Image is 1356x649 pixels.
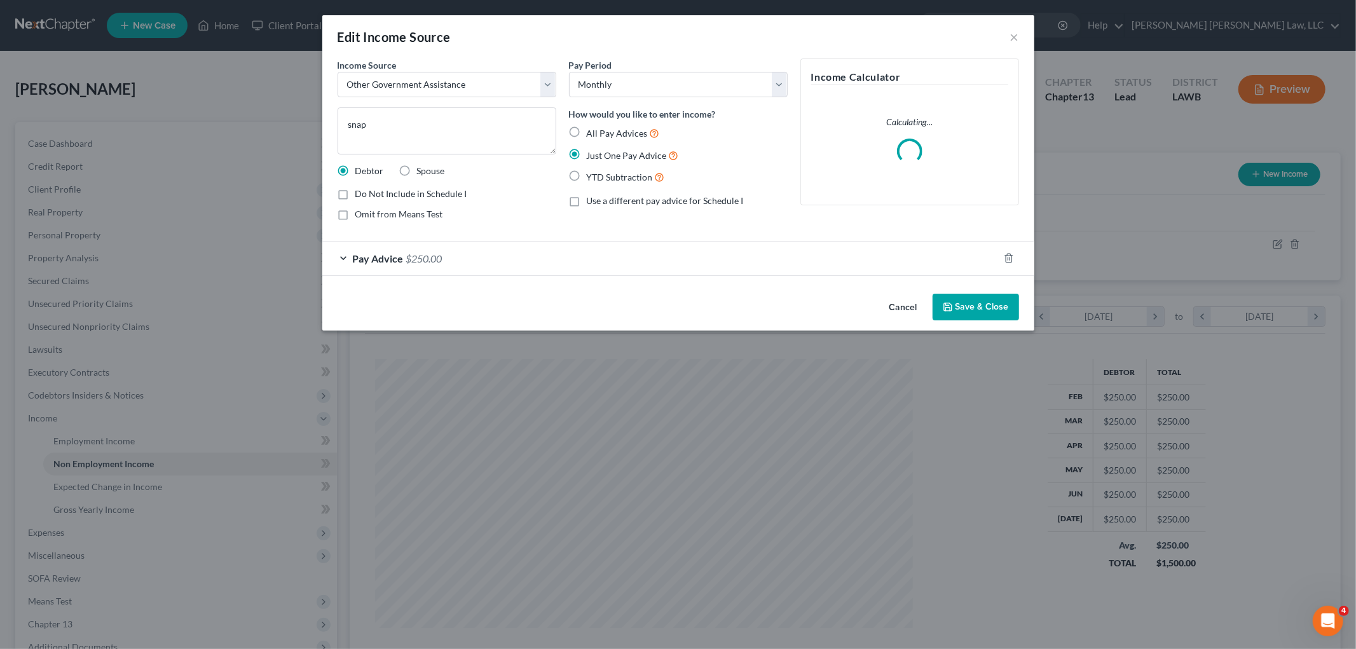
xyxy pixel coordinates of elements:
[933,294,1019,320] button: Save & Close
[587,150,667,161] span: Just One Pay Advice
[1313,606,1343,636] iframe: Intercom live chat
[338,60,397,71] span: Income Source
[587,195,744,206] span: Use a different pay advice for Schedule I
[355,188,467,199] span: Do Not Include in Schedule I
[406,252,442,264] span: $250.00
[1339,606,1349,616] span: 4
[353,252,404,264] span: Pay Advice
[355,208,443,219] span: Omit from Means Test
[587,172,653,182] span: YTD Subtraction
[879,295,928,320] button: Cancel
[1010,29,1019,44] button: ×
[569,58,612,72] label: Pay Period
[811,69,1008,85] h5: Income Calculator
[811,116,1008,128] p: Calculating...
[355,165,384,176] span: Debtor
[587,128,648,139] span: All Pay Advices
[569,107,716,121] label: How would you like to enter income?
[338,28,451,46] div: Edit Income Source
[417,165,445,176] span: Spouse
